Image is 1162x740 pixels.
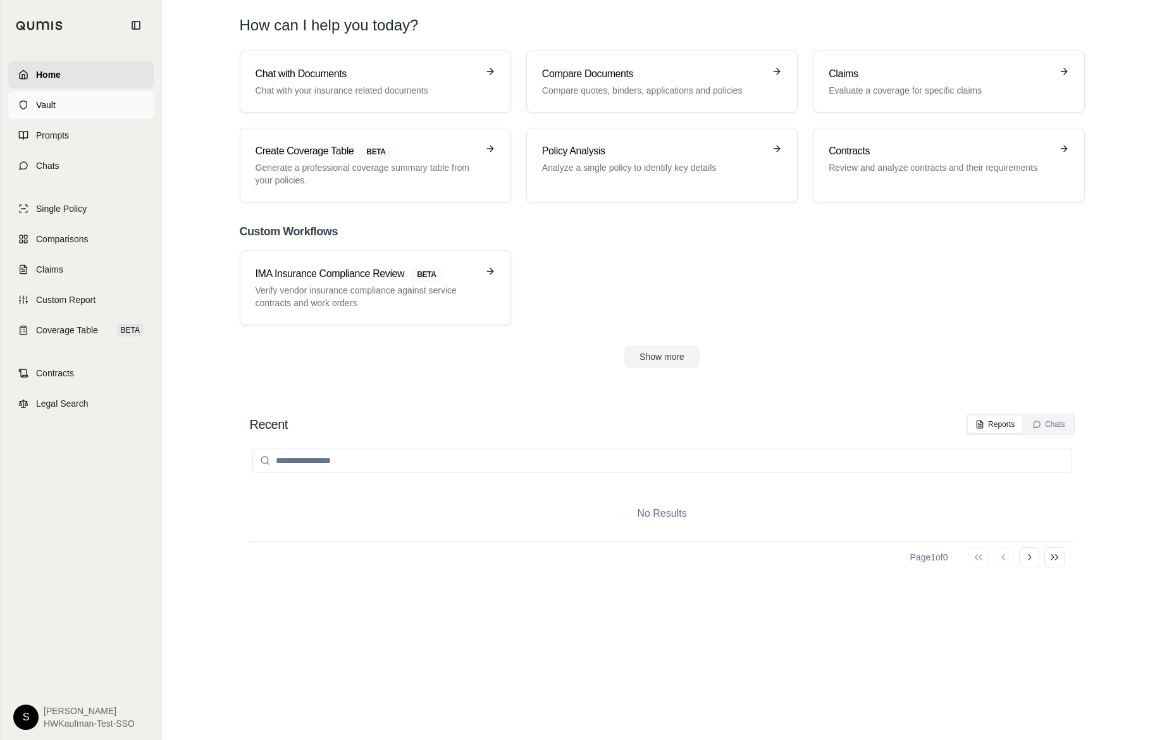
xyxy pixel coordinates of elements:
[36,233,88,245] span: Comparisons
[8,359,154,387] a: Contracts
[829,144,1051,159] h3: Contracts
[1025,416,1072,433] button: Chats
[36,202,87,215] span: Single Policy
[240,223,1085,240] h2: Custom Workflows
[8,390,154,417] a: Legal Search
[36,397,89,410] span: Legal Search
[36,99,56,111] span: Vault
[542,66,764,82] h3: Compare Documents
[829,84,1051,97] p: Evaluate a coverage for specific claims
[8,121,154,149] a: Prompts
[1032,419,1065,429] div: Chats
[36,68,61,81] span: Home
[910,551,948,564] div: Page 1 of 0
[968,416,1022,433] button: Reports
[526,128,798,202] a: Policy AnalysisAnalyze a single policy to identify key details
[36,324,98,336] span: Coverage Table
[829,66,1051,82] h3: Claims
[36,367,74,379] span: Contracts
[250,416,288,433] h2: Recent
[256,284,478,309] p: Verify vendor insurance compliance against service contracts and work orders
[526,51,798,113] a: Compare DocumentsCompare quotes, binders, applications and policies
[240,128,511,202] a: Create Coverage TableBETAGenerate a professional coverage summary table from your policies.
[8,225,154,253] a: Comparisons
[13,705,39,730] div: S
[359,145,393,159] span: BETA
[624,345,700,368] button: Show more
[36,293,96,306] span: Custom Report
[8,256,154,283] a: Claims
[8,152,154,180] a: Chats
[240,250,511,325] a: IMA Insurance Compliance ReviewBETAVerify vendor insurance compliance against service contracts a...
[813,128,1084,202] a: ContractsReview and analyze contracts and their requirements
[36,263,63,276] span: Claims
[36,129,69,142] span: Prompts
[256,66,478,82] h3: Chat with Documents
[8,286,154,314] a: Custom Report
[813,51,1084,113] a: ClaimsEvaluate a coverage for specific claims
[8,61,154,89] a: Home
[256,84,478,97] p: Chat with your insurance related documents
[44,705,135,717] span: [PERSON_NAME]
[36,159,59,172] span: Chats
[256,266,478,281] h3: IMA Insurance Compliance Review
[8,91,154,119] a: Vault
[542,84,764,97] p: Compare quotes, binders, applications and policies
[256,144,478,159] h3: Create Coverage Table
[126,15,146,35] button: Collapse sidebar
[117,324,144,336] span: BETA
[240,15,1085,35] h1: How can I help you today?
[542,161,764,174] p: Analyze a single policy to identify key details
[542,144,764,159] h3: Policy Analysis
[16,21,63,30] img: Qumis Logo
[409,268,443,281] span: BETA
[975,419,1015,429] div: Reports
[829,161,1051,174] p: Review and analyze contracts and their requirements
[250,486,1075,541] div: No Results
[256,161,478,187] p: Generate a professional coverage summary table from your policies.
[240,51,511,113] a: Chat with DocumentsChat with your insurance related documents
[8,316,154,344] a: Coverage TableBETA
[44,717,135,730] span: HWKaufman-Test-SSO
[8,195,154,223] a: Single Policy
